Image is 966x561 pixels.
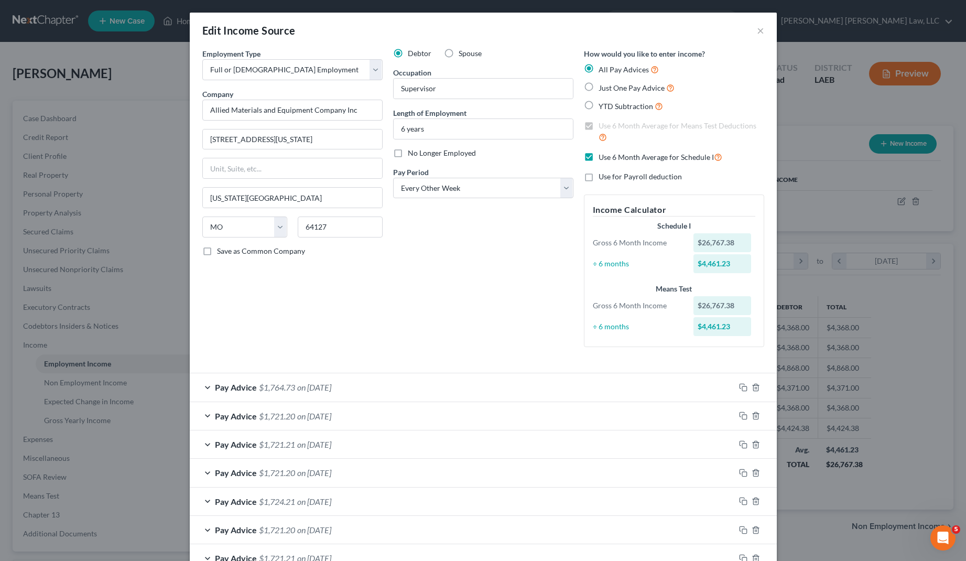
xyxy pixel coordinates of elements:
[693,317,751,336] div: $4,461.23
[297,497,331,506] span: on [DATE]
[203,188,382,208] input: Enter city...
[459,49,482,58] span: Spouse
[215,411,257,421] span: Pay Advice
[599,172,682,181] span: Use for Payroll deduction
[588,321,689,332] div: ÷ 6 months
[297,439,331,449] span: on [DATE]
[297,382,331,392] span: on [DATE]
[202,100,383,121] input: Search company by name...
[693,254,751,273] div: $4,461.23
[259,411,295,421] span: $1,721.20
[215,382,257,392] span: Pay Advice
[599,65,649,74] span: All Pay Advices
[297,468,331,478] span: on [DATE]
[202,90,233,99] span: Company
[203,158,382,178] input: Unit, Suite, etc...
[408,49,431,58] span: Debtor
[584,48,705,59] label: How would you like to enter income?
[588,258,689,269] div: ÷ 6 months
[599,102,653,111] span: YTD Subtraction
[408,148,476,157] span: No Longer Employed
[215,468,257,478] span: Pay Advice
[393,107,466,118] label: Length of Employment
[394,119,573,139] input: ex: 2 years
[298,217,383,238] input: Enter zip...
[259,497,295,506] span: $1,724.21
[952,525,960,534] span: 5
[217,246,305,255] span: Save as Common Company
[588,300,689,311] div: Gross 6 Month Income
[297,411,331,421] span: on [DATE]
[930,525,956,551] iframe: Intercom live chat
[599,153,714,161] span: Use 6 Month Average for Schedule I
[393,168,429,177] span: Pay Period
[259,382,295,392] span: $1,764.73
[599,83,665,92] span: Just One Pay Advice
[203,130,382,149] input: Enter address...
[215,525,257,535] span: Pay Advice
[599,121,756,130] span: Use 6 Month Average for Means Test Deductions
[693,296,751,315] div: $26,767.38
[259,468,295,478] span: $1,721.20
[393,67,431,78] label: Occupation
[202,49,261,58] span: Employment Type
[593,203,755,217] h5: Income Calculator
[593,221,755,231] div: Schedule I
[757,24,764,37] button: ×
[215,497,257,506] span: Pay Advice
[259,439,295,449] span: $1,721.21
[202,23,296,38] div: Edit Income Source
[259,525,295,535] span: $1,721.20
[693,233,751,252] div: $26,767.38
[588,238,689,248] div: Gross 6 Month Income
[215,439,257,449] span: Pay Advice
[394,79,573,99] input: --
[297,525,331,535] span: on [DATE]
[593,284,755,294] div: Means Test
